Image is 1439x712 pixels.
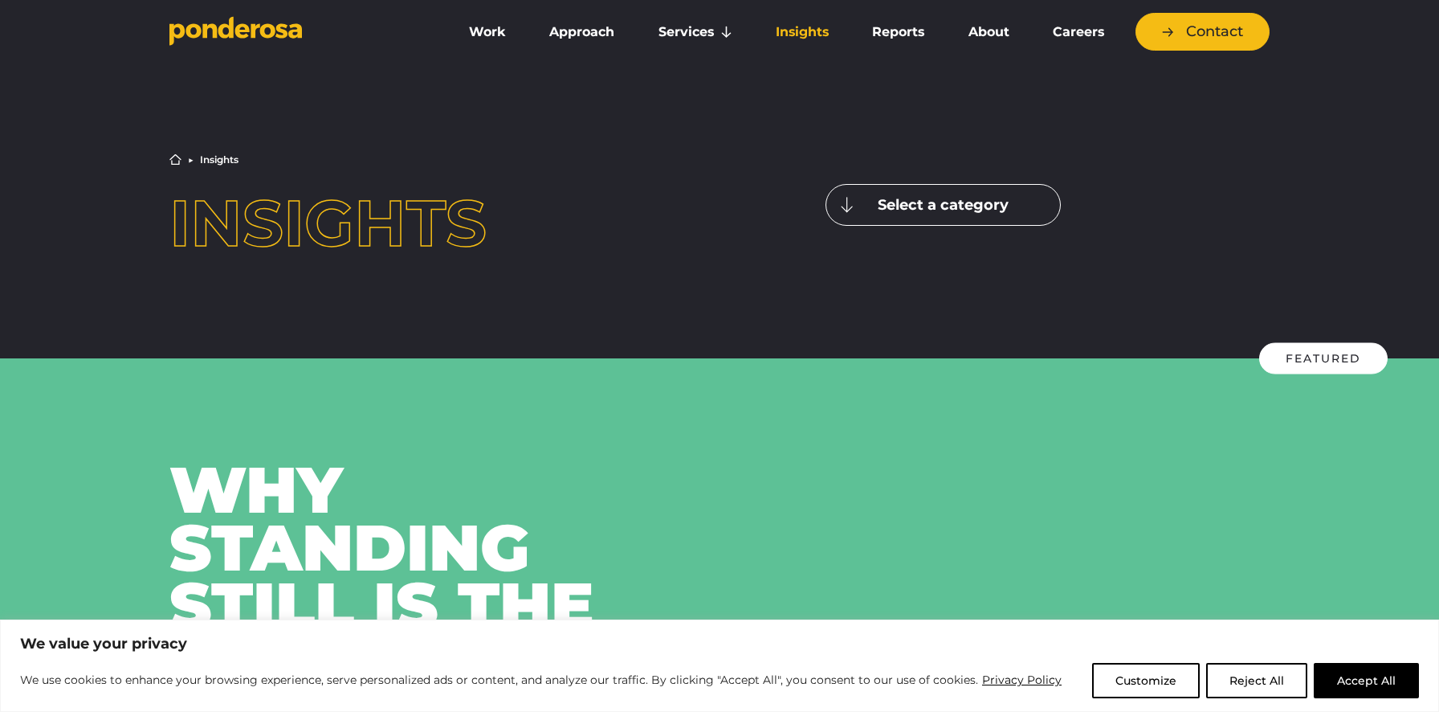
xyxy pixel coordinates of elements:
[1259,343,1388,374] div: Featured
[981,670,1062,689] a: Privacy Policy
[169,153,181,166] a: Home
[949,15,1027,49] a: About
[169,16,426,48] a: Go to homepage
[188,155,194,165] li: ▶︎
[200,155,238,165] li: Insights
[757,15,847,49] a: Insights
[20,670,1062,689] p: We use cookies to enhance your browsing experience, serve personalized ads or content, and analyz...
[1206,663,1307,698] button: Reject All
[20,634,1419,653] p: We value your privacy
[531,15,633,49] a: Approach
[1135,13,1270,51] a: Contact
[640,15,751,49] a: Services
[825,184,1061,226] button: Select a category
[854,15,943,49] a: Reports
[169,184,487,262] span: Insights
[450,15,524,49] a: Work
[1092,663,1200,698] button: Customize
[1034,15,1123,49] a: Careers
[1314,663,1419,698] button: Accept All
